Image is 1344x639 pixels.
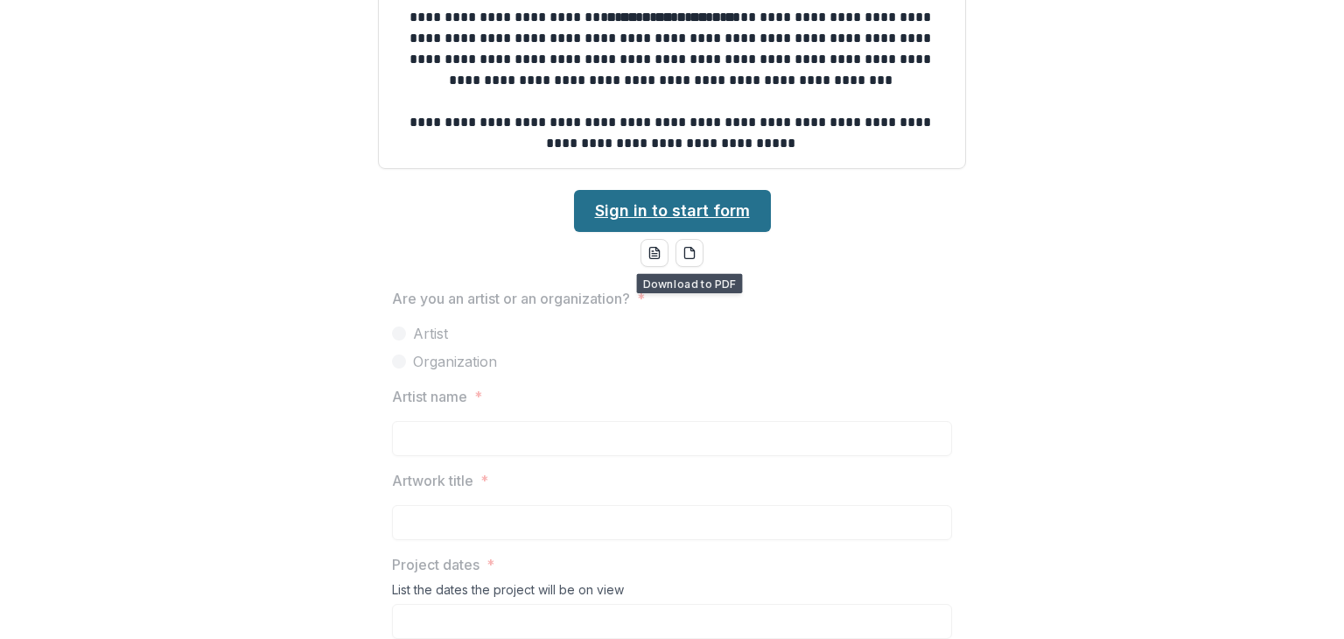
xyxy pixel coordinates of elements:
[392,386,467,407] p: Artist name
[640,239,668,267] button: word-download
[392,288,630,309] p: Are you an artist or an organization?
[392,470,473,491] p: Artwork title
[574,190,771,232] a: Sign in to start form
[392,554,479,575] p: Project dates
[392,582,952,604] div: List the dates the project will be on view
[675,239,703,267] button: pdf-download
[413,351,497,372] span: Organization
[413,323,448,344] span: Artist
